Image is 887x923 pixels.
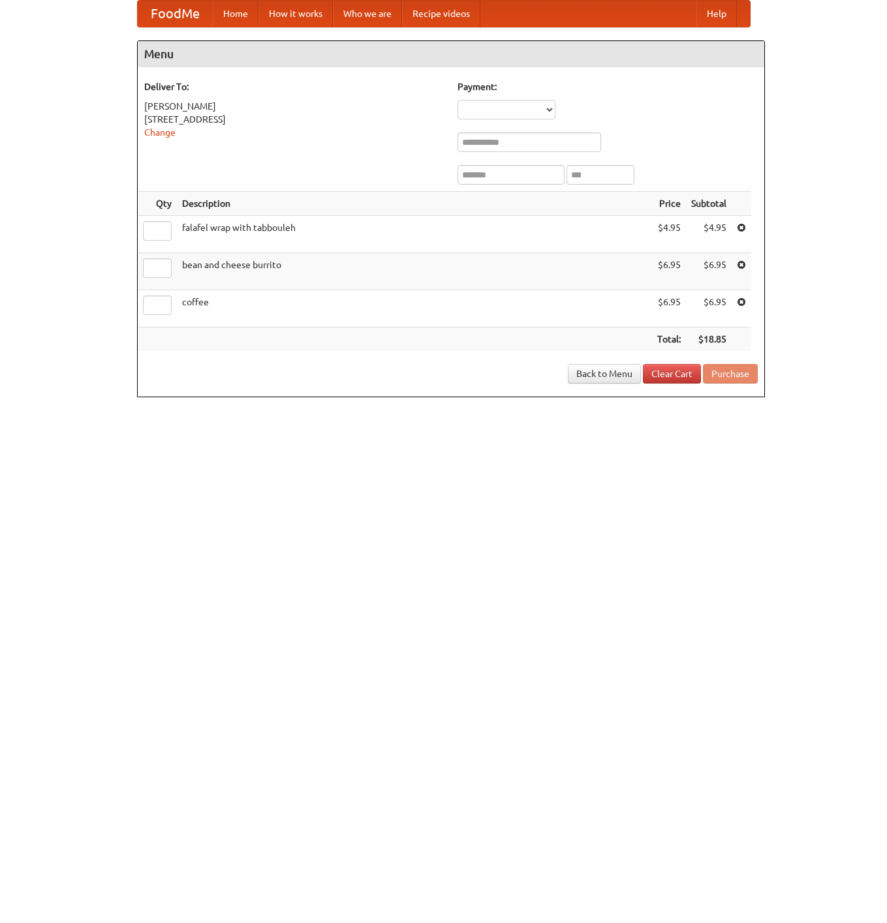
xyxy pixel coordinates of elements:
[138,1,213,27] a: FoodMe
[686,216,732,253] td: $4.95
[402,1,480,27] a: Recipe videos
[696,1,737,27] a: Help
[458,80,758,93] h5: Payment:
[652,253,686,290] td: $6.95
[144,80,444,93] h5: Deliver To:
[333,1,402,27] a: Who we are
[568,364,641,384] a: Back to Menu
[177,253,652,290] td: bean and cheese burrito
[258,1,333,27] a: How it works
[686,253,732,290] td: $6.95
[177,290,652,327] td: coffee
[213,1,258,27] a: Home
[138,192,177,216] th: Qty
[643,364,701,384] a: Clear Cart
[652,192,686,216] th: Price
[652,327,686,352] th: Total:
[703,364,758,384] button: Purchase
[652,216,686,253] td: $4.95
[686,290,732,327] td: $6.95
[144,127,176,138] a: Change
[144,113,444,126] div: [STREET_ADDRESS]
[652,290,686,327] td: $6.95
[144,100,444,113] div: [PERSON_NAME]
[686,192,732,216] th: Subtotal
[686,327,732,352] th: $18.85
[177,192,652,216] th: Description
[177,216,652,253] td: falafel wrap with tabbouleh
[138,41,764,67] h4: Menu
